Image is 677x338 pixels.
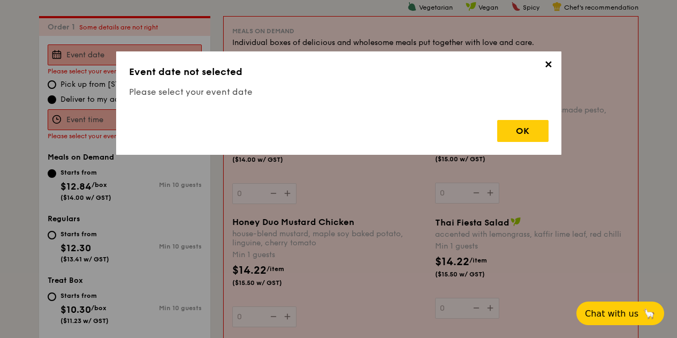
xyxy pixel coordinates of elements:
[585,309,638,319] span: Chat with us
[129,64,549,79] h3: Event date not selected
[541,59,556,74] span: ✕
[576,302,664,325] button: Chat with us🦙
[497,120,549,142] div: OK
[643,307,656,320] span: 🦙
[129,86,549,99] h4: Please select your event date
